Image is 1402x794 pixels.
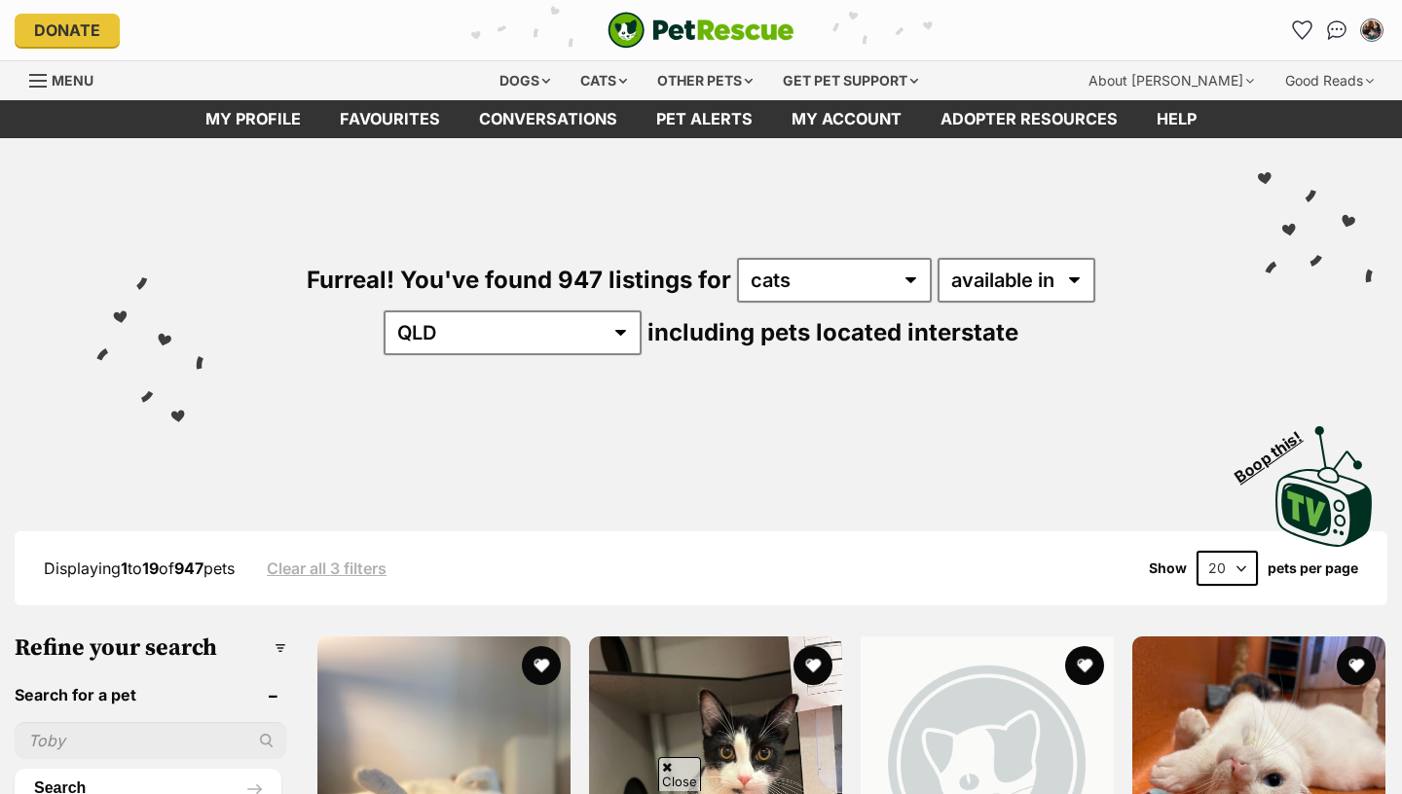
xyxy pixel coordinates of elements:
[186,100,320,138] a: My profile
[1268,560,1358,576] label: pets per page
[174,559,203,578] strong: 947
[647,318,1018,346] span: including pets located interstate
[267,559,387,577] a: Clear all 3 filters
[608,12,794,49] img: logo-cat-932fe2b9b8326f06289b0f2fb663e598f794de774fb13d1741a6617ecf9a85b4.svg
[1275,426,1373,547] img: PetRescue TV logo
[1232,415,1321,486] span: Boop this!
[1337,646,1376,685] button: favourite
[567,61,641,100] div: Cats
[522,646,561,685] button: favourite
[1321,15,1352,46] a: Conversations
[644,61,766,100] div: Other pets
[460,100,637,138] a: conversations
[658,757,701,791] span: Close
[1286,15,1317,46] a: Favourites
[29,61,107,96] a: Menu
[307,266,731,294] span: Furreal! You've found 947 listings for
[1327,20,1347,40] img: chat-41dd97257d64d25036548639549fe6c8038ab92f7586957e7f3b1b290dea8141.svg
[121,559,128,578] strong: 1
[1286,15,1387,46] ul: Account quick links
[15,634,286,662] h3: Refine your search
[637,100,772,138] a: Pet alerts
[1137,100,1216,138] a: Help
[772,100,921,138] a: My account
[15,722,286,759] input: Toby
[15,686,286,704] header: Search for a pet
[921,100,1137,138] a: Adopter resources
[1272,61,1387,100] div: Good Reads
[15,14,120,47] a: Donate
[1075,61,1268,100] div: About [PERSON_NAME]
[320,100,460,138] a: Favourites
[1275,409,1373,551] a: Boop this!
[793,646,832,685] button: favourite
[1149,560,1187,576] span: Show
[769,61,932,100] div: Get pet support
[486,61,564,100] div: Dogs
[608,12,794,49] a: PetRescue
[44,559,235,578] span: Displaying to of pets
[1356,15,1387,46] button: My account
[52,72,93,89] span: Menu
[1362,20,1382,40] img: Linda Kelly profile pic
[1065,646,1104,685] button: favourite
[142,559,159,578] strong: 19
